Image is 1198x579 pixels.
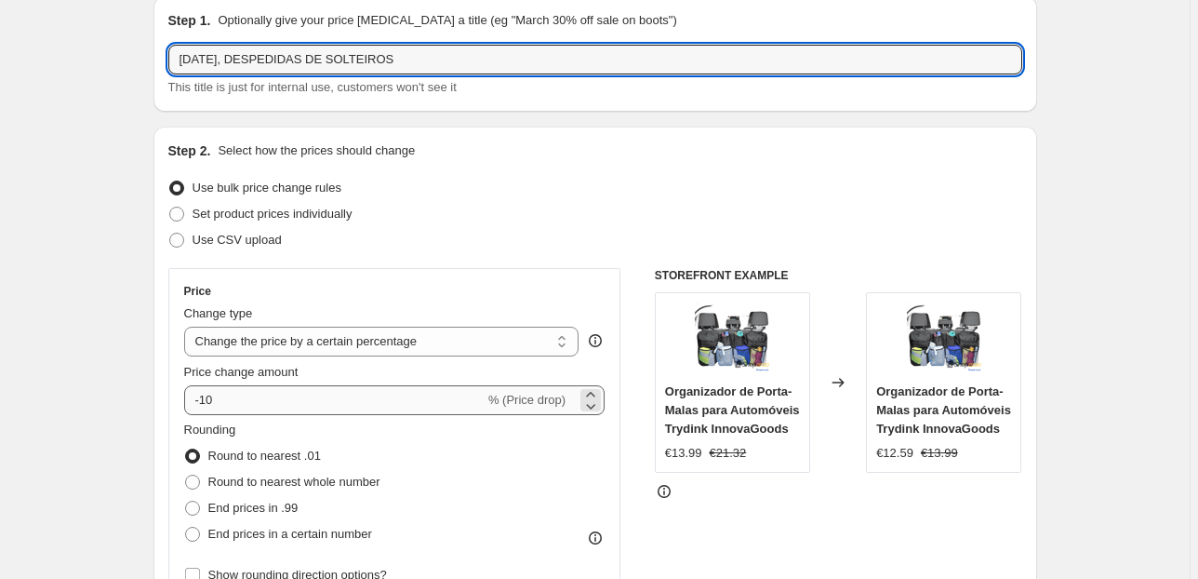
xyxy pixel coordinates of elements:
[184,365,299,379] span: Price change amount
[193,181,341,195] span: Use bulk price change rules
[168,45,1022,74] input: 30% off holiday sale
[695,303,769,377] img: organizador-de-porta-malas-para-automoveis-trydink-innovagoods-603_80x.webp
[168,11,211,30] h2: Step 1.
[655,268,1022,283] h6: STOREFRONT EXAMPLE
[208,501,299,515] span: End prices in .99
[184,423,236,437] span: Rounding
[184,284,211,299] h3: Price
[208,449,321,463] span: Round to nearest .01
[218,11,676,30] p: Optionally give your price [MEDICAL_DATA] a title (eg "March 30% off sale on boots")
[184,385,485,415] input: -15
[208,475,380,489] span: Round to nearest whole number
[665,384,800,436] span: Organizador de Porta-Malas para Automóveis Trydink InnovaGoods
[168,141,211,160] h2: Step 2.
[488,393,566,407] span: % (Price drop)
[193,233,282,247] span: Use CSV upload
[218,141,415,160] p: Select how the prices should change
[665,444,702,463] div: €13.99
[193,207,353,221] span: Set product prices individually
[876,444,913,463] div: €12.59
[208,527,372,541] span: End prices in a certain number
[876,384,1011,436] span: Organizador de Porta-Malas para Automóveis Trydink InnovaGoods
[184,306,253,320] span: Change type
[168,80,457,94] span: This title is just for internal use, customers won't see it
[710,444,747,463] strike: €21.32
[586,331,605,350] div: help
[921,444,958,463] strike: €13.99
[907,303,981,377] img: organizador-de-porta-malas-para-automoveis-trydink-innovagoods-603_80x.webp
